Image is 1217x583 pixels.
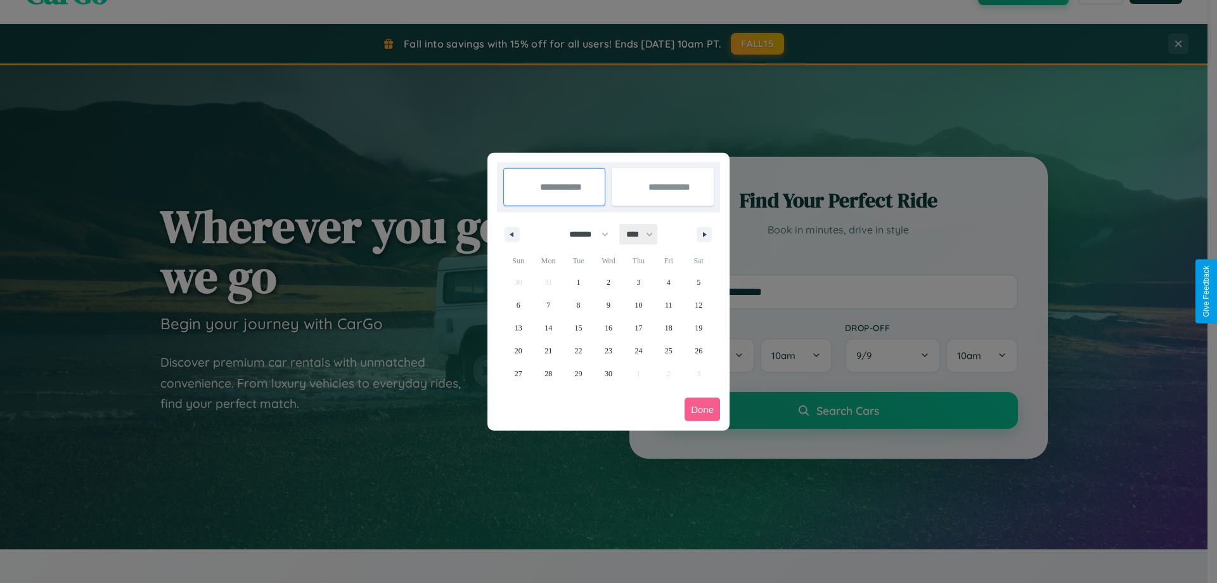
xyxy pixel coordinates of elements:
button: 19 [684,317,714,339]
span: 1 [577,271,581,294]
span: 25 [665,339,673,362]
button: 8 [563,294,593,317]
button: 7 [533,294,563,317]
button: 1 [563,271,593,294]
span: 30 [605,362,612,385]
button: 22 [563,339,593,362]
span: Sat [684,251,714,271]
button: 6 [503,294,533,317]
button: 23 [593,339,623,362]
span: 12 [695,294,702,317]
span: 3 [636,271,640,294]
button: 15 [563,317,593,339]
button: 10 [624,294,654,317]
span: 24 [634,339,642,362]
span: 29 [575,362,583,385]
button: 17 [624,317,654,339]
span: Fri [654,251,683,271]
button: 4 [654,271,683,294]
span: Mon [533,251,563,271]
button: 9 [593,294,623,317]
span: 28 [544,362,552,385]
span: 13 [515,317,522,339]
span: 8 [577,294,581,317]
button: 30 [593,362,623,385]
span: 20 [515,339,522,362]
span: 18 [665,317,673,339]
button: 5 [684,271,714,294]
button: 20 [503,339,533,362]
span: 2 [607,271,610,294]
span: 14 [544,317,552,339]
span: 27 [515,362,522,385]
button: 14 [533,317,563,339]
button: 16 [593,317,623,339]
span: 21 [544,339,552,362]
span: 26 [695,339,702,362]
span: 6 [517,294,520,317]
button: Done [685,398,720,421]
span: 10 [634,294,642,317]
span: 9 [607,294,610,317]
span: 5 [697,271,700,294]
span: Wed [593,251,623,271]
span: Tue [563,251,593,271]
span: 17 [634,317,642,339]
button: 24 [624,339,654,362]
button: 21 [533,339,563,362]
div: Give Feedback [1202,266,1211,317]
button: 11 [654,294,683,317]
span: 22 [575,339,583,362]
button: 27 [503,362,533,385]
button: 26 [684,339,714,362]
button: 2 [593,271,623,294]
button: 18 [654,317,683,339]
span: 19 [695,317,702,339]
span: 23 [605,339,612,362]
span: 11 [665,294,673,317]
span: 7 [546,294,550,317]
button: 12 [684,294,714,317]
button: 29 [563,362,593,385]
button: 3 [624,271,654,294]
span: Sun [503,251,533,271]
span: 4 [667,271,671,294]
span: 16 [605,317,612,339]
button: 25 [654,339,683,362]
button: 13 [503,317,533,339]
span: Thu [624,251,654,271]
span: 15 [575,317,583,339]
button: 28 [533,362,563,385]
